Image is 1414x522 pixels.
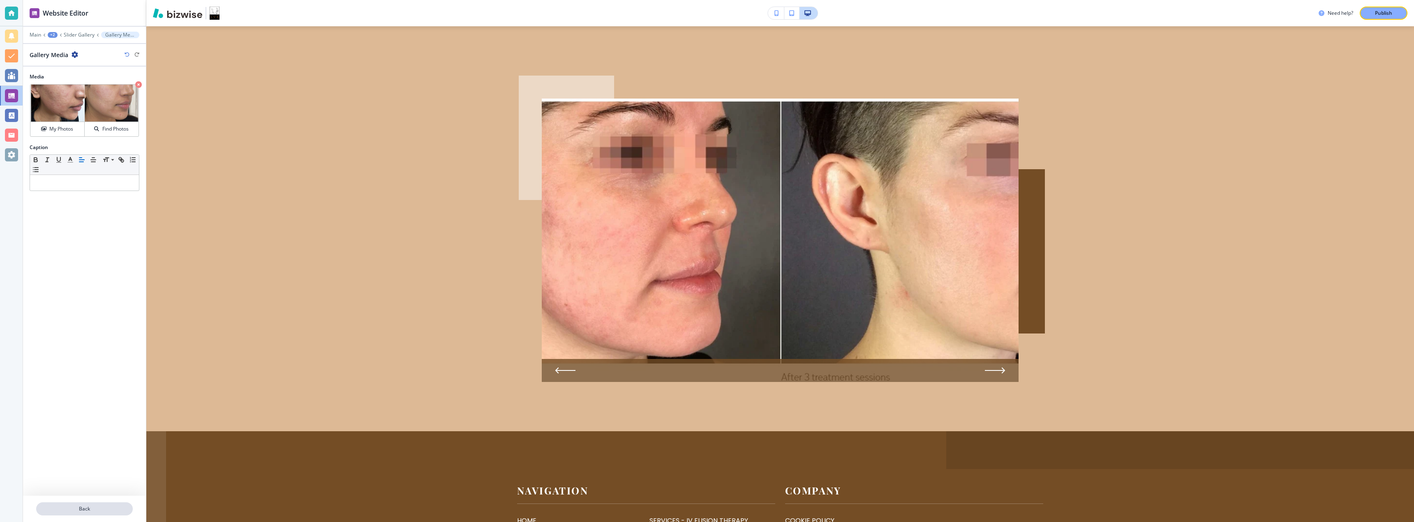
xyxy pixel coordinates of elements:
img: 249b00e67cae57ff4bf105f74c19f444.webp [542,99,1019,382]
img: editor icon [30,8,39,18]
h4: My Photos [49,125,73,133]
div: My PhotosFind Photos [30,84,139,137]
p: Back [37,505,132,513]
p: Publish [1375,9,1392,17]
h2: Caption [30,144,48,151]
strong: Company [785,484,841,497]
img: Your Logo [210,7,219,20]
h2: Website Editor [43,8,88,18]
p: Gallery Media [105,32,135,38]
button: Publish [1360,7,1407,20]
button: My Photos [30,122,85,136]
button: Next Slide [985,367,1005,374]
button: Back [36,502,133,515]
h2: Gallery Media [30,51,68,59]
button: Gallery Media [101,32,139,38]
img: Bizwise Logo [153,8,202,18]
h4: Find Photos [102,125,129,133]
strong: Navigation [517,484,588,497]
button: Main [30,32,41,38]
h3: Need help? [1328,9,1353,17]
button: Find Photos [85,122,139,136]
button: +2 [48,32,58,38]
button: Slider Gallery [64,32,95,38]
h2: Media [30,73,139,80]
button: Previous Slide [555,367,575,374]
